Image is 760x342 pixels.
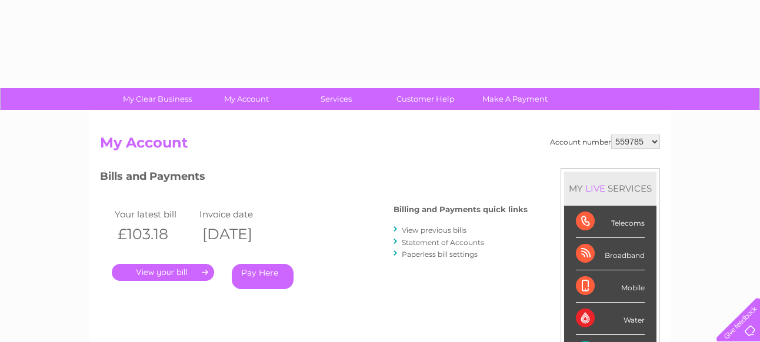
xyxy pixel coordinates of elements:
[288,88,385,110] a: Services
[112,222,196,246] th: £103.18
[394,205,528,214] h4: Billing and Payments quick links
[232,264,294,289] a: Pay Here
[100,168,528,189] h3: Bills and Payments
[402,250,478,259] a: Paperless bill settings
[576,206,645,238] div: Telecoms
[402,238,484,247] a: Statement of Accounts
[576,303,645,335] div: Water
[576,270,645,303] div: Mobile
[564,172,656,205] div: MY SERVICES
[112,206,196,222] td: Your latest bill
[576,238,645,270] div: Broadband
[112,264,214,281] a: .
[198,88,295,110] a: My Account
[196,222,281,246] th: [DATE]
[196,206,281,222] td: Invoice date
[377,88,474,110] a: Customer Help
[583,183,608,194] div: LIVE
[100,135,660,157] h2: My Account
[466,88,564,110] a: Make A Payment
[550,135,660,149] div: Account number
[109,88,206,110] a: My Clear Business
[402,226,466,234] a: View previous bills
